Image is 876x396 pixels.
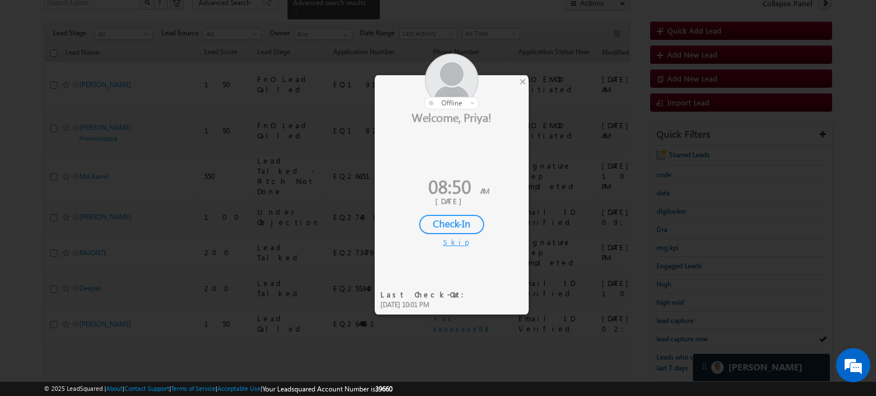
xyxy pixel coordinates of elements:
[15,105,208,300] textarea: Type your message and hit 'Enter'
[380,300,471,310] div: [DATE] 10:01 PM
[419,215,484,234] div: Check-In
[44,383,392,394] span: © 2025 LeadSquared | | | | |
[187,6,214,33] div: Minimize live chat window
[443,237,460,247] div: Skip
[428,173,471,199] span: 08:50
[441,99,462,107] span: offline
[375,385,392,393] span: 39660
[480,186,489,195] span: AM
[517,75,529,88] div: ×
[171,385,216,392] a: Terms of Service
[155,310,207,325] em: Start Chat
[19,60,48,75] img: d_60004797649_company_0_60004797649
[106,385,123,392] a: About
[262,385,392,393] span: Your Leadsquared Account Number is
[383,196,520,206] div: [DATE]
[380,289,471,300] div: Last Check-Out:
[59,60,192,75] div: Chat with us now
[375,109,529,124] div: Welcome, Priya!
[217,385,261,392] a: Acceptable Use
[124,385,169,392] a: Contact Support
